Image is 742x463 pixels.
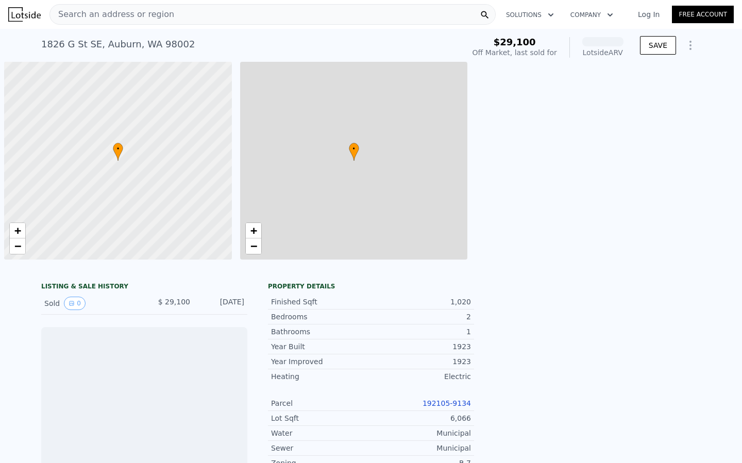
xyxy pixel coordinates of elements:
div: Heating [271,371,371,382]
div: Property details [268,282,474,290]
div: 1,020 [371,297,471,307]
span: + [250,224,257,237]
div: • [113,143,123,161]
div: Year Improved [271,356,371,367]
img: Lotside [8,7,41,22]
span: $29,100 [494,37,536,47]
div: Off Market, last sold for [473,47,557,58]
span: • [349,144,359,153]
div: 6,066 [371,413,471,423]
div: Finished Sqft [271,297,371,307]
button: Company [562,6,621,24]
div: 1 [371,327,471,337]
a: Zoom in [246,223,261,238]
div: Lotside ARV [582,47,623,58]
div: Year Built [271,341,371,352]
div: 1826 G St SE , Auburn , WA 98002 [41,37,195,52]
div: Water [271,428,371,438]
div: Parcel [271,398,371,408]
div: [DATE] [198,297,244,310]
div: Municipal [371,428,471,438]
span: − [250,239,257,252]
div: • [349,143,359,161]
span: Search an address or region [50,8,174,21]
a: Zoom in [10,223,25,238]
div: Electric [371,371,471,382]
div: 1923 [371,356,471,367]
a: Log In [626,9,672,20]
span: • [113,144,123,153]
div: Lot Sqft [271,413,371,423]
div: Bedrooms [271,312,371,322]
div: Sewer [271,443,371,453]
div: Sold [44,297,136,310]
div: 2 [371,312,471,322]
a: Zoom out [10,238,25,254]
a: Free Account [672,6,734,23]
button: SAVE [640,36,676,55]
a: Zoom out [246,238,261,254]
div: LISTING & SALE HISTORY [41,282,247,293]
div: 1923 [371,341,471,352]
span: − [14,239,21,252]
span: $ 29,100 [158,298,190,306]
button: Solutions [498,6,562,24]
button: Show Options [680,35,701,56]
span: + [14,224,21,237]
a: 192105-9134 [423,399,471,407]
div: Bathrooms [271,327,371,337]
button: View historical data [64,297,86,310]
div: Municipal [371,443,471,453]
